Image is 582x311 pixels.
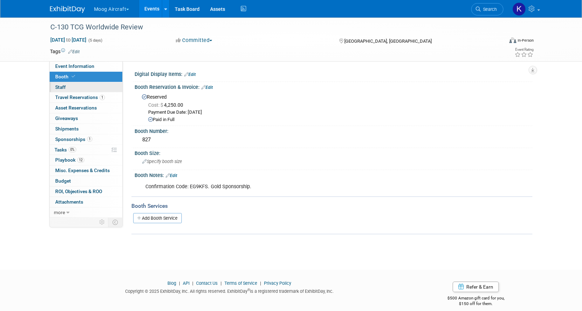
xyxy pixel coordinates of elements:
[87,136,92,142] span: 1
[258,281,263,286] span: |
[135,82,532,91] div: Booth Reservation & Invoice:
[55,84,66,90] span: Staff
[50,48,80,55] td: Tags
[50,103,122,113] a: Asset Reservations
[50,92,122,103] a: Travel Reservations1
[142,159,182,164] span: Specify booth size
[55,105,97,111] span: Asset Reservations
[201,85,213,90] a: Edit
[471,3,503,15] a: Search
[167,281,176,286] a: Blog
[462,36,534,47] div: Event Format
[55,74,77,79] span: Booth
[50,37,87,43] span: [DATE] [DATE]
[173,37,215,44] button: Committed
[50,124,122,134] a: Shipments
[50,6,85,13] img: ExhibitDay
[140,92,527,123] div: Reserved
[135,170,532,179] div: Booth Notes:
[247,288,250,292] sup: ®
[55,94,105,100] span: Travel Reservations
[177,281,182,286] span: |
[55,189,102,194] span: ROI, Objectives & ROO
[344,38,432,44] span: [GEOGRAPHIC_DATA], [GEOGRAPHIC_DATA]
[54,210,65,215] span: more
[224,281,257,286] a: Terms of Service
[509,37,516,43] img: Format-Inperson.png
[184,72,196,77] a: Edit
[55,157,84,163] span: Playbook
[50,61,122,71] a: Event Information
[219,281,223,286] span: |
[515,48,533,51] div: Event Rating
[50,72,122,82] a: Booth
[68,49,80,54] a: Edit
[131,202,532,210] div: Booth Services
[50,145,122,155] a: Tasks0%
[50,82,122,92] a: Staff
[50,197,122,207] a: Attachments
[50,113,122,123] a: Giveaways
[140,134,527,145] div: 827
[55,115,78,121] span: Giveaways
[50,165,122,176] a: Misc. Expenses & Credits
[88,38,102,43] span: (5 days)
[55,178,71,184] span: Budget
[148,116,527,123] div: Paid in Full
[55,168,110,173] span: Misc. Expenses & Credits
[96,218,108,227] td: Personalize Event Tab Strip
[512,2,526,16] img: Kathryn Germony
[191,281,195,286] span: |
[148,102,164,108] span: Cost: $
[264,281,291,286] a: Privacy Policy
[135,148,532,157] div: Booth Size:
[141,180,455,194] div: Confirmation Code: EG9KFS. Gold Sponsorship.
[55,147,76,153] span: Tasks
[517,38,534,43] div: In-Person
[453,282,499,292] a: Refer & Earn
[135,69,532,78] div: Digital Display Items:
[55,199,83,205] span: Attachments
[135,126,532,135] div: Booth Number:
[50,207,122,218] a: more
[196,281,218,286] a: Contact Us
[419,301,532,307] div: $150 off for them.
[100,95,105,100] span: 1
[108,218,122,227] td: Toggle Event Tabs
[77,157,84,163] span: 12
[69,147,76,152] span: 0%
[55,136,92,142] span: Sponsorships
[133,213,182,223] a: Add Booth Service
[183,281,189,286] a: API
[148,102,186,108] span: 4,250.00
[50,287,409,295] div: Copyright © 2025 ExhibitDay, Inc. All rights reserved. ExhibitDay is a registered trademark of Ex...
[50,134,122,144] a: Sponsorships1
[65,37,72,43] span: to
[55,126,79,132] span: Shipments
[419,291,532,307] div: $500 Amazon gift card for you,
[148,109,527,116] div: Payment Due Date: [DATE]
[48,21,493,34] div: C-130 TCG Worldwide Review
[50,176,122,186] a: Budget
[50,155,122,165] a: Playbook12
[72,75,75,78] i: Booth reservation complete
[50,186,122,197] a: ROI, Objectives & ROO
[166,173,177,178] a: Edit
[481,7,497,12] span: Search
[55,63,94,69] span: Event Information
